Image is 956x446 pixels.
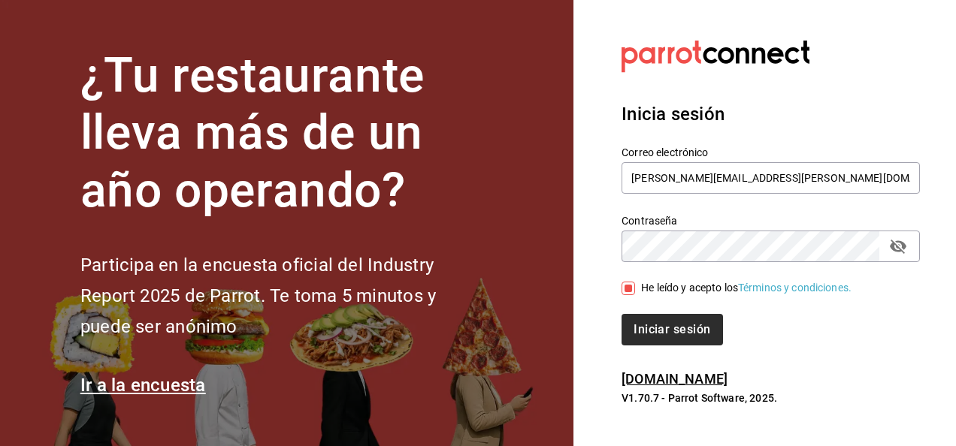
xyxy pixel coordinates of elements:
[622,314,722,345] button: Iniciar sesión
[80,47,486,220] h1: ¿Tu restaurante lleva más de un año operando?
[885,234,911,259] button: passwordField
[622,162,920,194] input: Ingresa tu correo electrónico
[80,250,486,342] h2: Participa en la encuesta oficial del Industry Report 2025 de Parrot. Te toma 5 minutos y puede se...
[622,215,920,225] label: Contraseña
[738,282,852,294] a: Términos y condiciones.
[80,375,206,396] a: Ir a la encuesta
[622,146,920,157] label: Correo electrónico
[622,101,920,128] h3: Inicia sesión
[622,371,728,387] a: [DOMAIN_NAME]
[641,280,852,296] div: He leído y acepto los
[622,390,920,405] p: V1.70.7 - Parrot Software, 2025.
